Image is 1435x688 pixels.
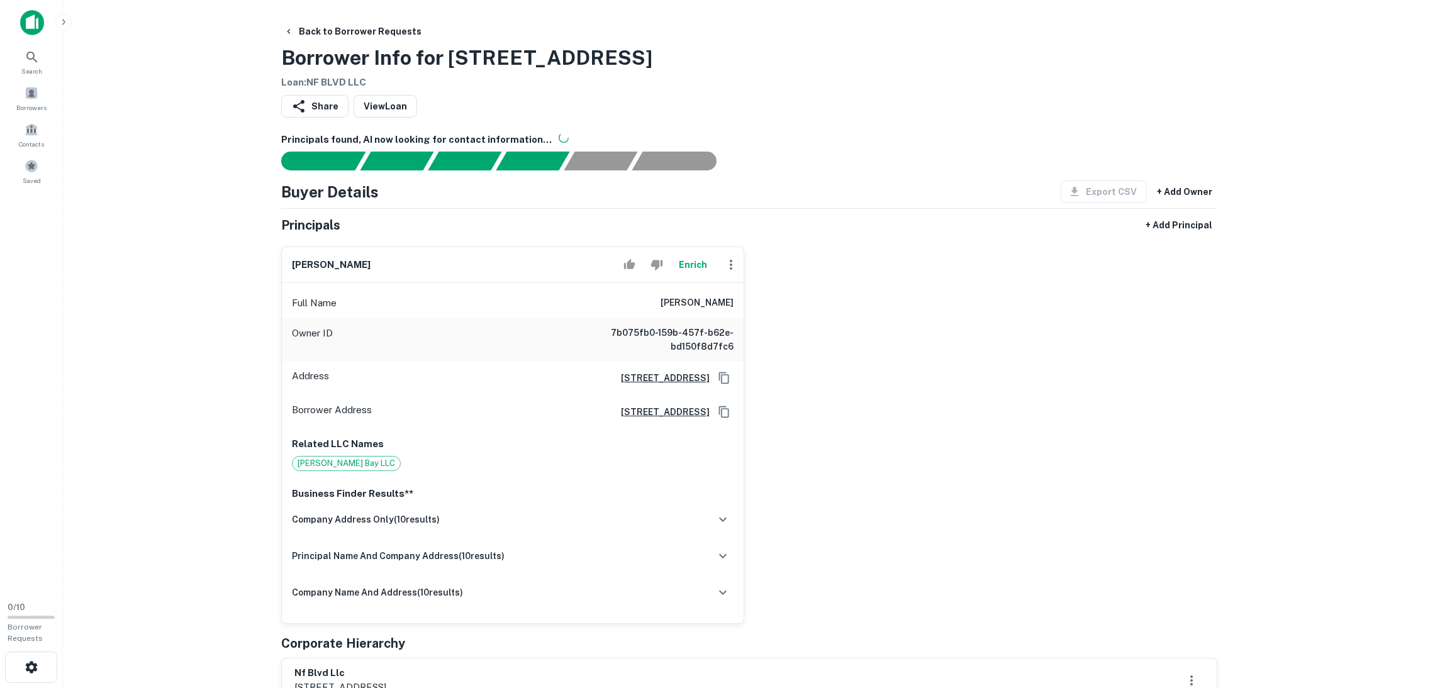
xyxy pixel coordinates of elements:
[715,402,734,421] button: Copy Address
[1152,180,1217,203] button: + Add Owner
[632,152,732,170] div: AI fulfillment process complete.
[266,152,360,170] div: Sending borrower request to AI...
[292,326,333,353] p: Owner ID
[292,296,337,311] p: Full Name
[428,152,501,170] div: Documents found, AI parsing details...
[279,20,427,43] button: Back to Borrower Requests
[281,43,652,73] h3: Borrower Info for [STREET_ADDRESS]
[293,457,400,470] span: [PERSON_NAME] Bay LLC
[1372,587,1435,648] iframe: Chat Widget
[16,103,47,113] span: Borrowers
[611,371,710,385] a: [STREET_ADDRESS]
[564,152,637,170] div: Principals found, still searching for contact information. This may take time...
[1141,214,1217,236] button: + Add Principal
[21,66,42,76] span: Search
[294,666,386,680] h6: nf blvd llc
[618,252,640,277] button: Accept
[583,326,734,353] h6: 7b075fb0-159b-457f-b62e-bd150f8d7fc6
[281,216,340,235] h5: Principals
[292,436,734,452] p: Related LLC Names
[4,45,59,79] a: Search
[661,296,734,311] h6: [PERSON_NAME]
[19,139,44,149] span: Contacts
[281,133,1217,147] h6: Principals found, AI now looking for contact information...
[292,369,329,387] p: Address
[292,513,440,526] h6: company address only ( 10 results)
[645,252,667,277] button: Reject
[4,154,59,188] a: Saved
[4,81,59,115] a: Borrowers
[281,75,652,90] h6: Loan : NF BLVD LLC
[281,95,349,118] button: Share
[354,95,417,118] a: ViewLoan
[611,405,710,419] a: [STREET_ADDRESS]
[281,634,405,653] h5: Corporate Hierarchy
[292,402,372,421] p: Borrower Address
[8,623,43,643] span: Borrower Requests
[281,180,379,203] h4: Buyer Details
[292,585,463,599] h6: company name and address ( 10 results)
[23,175,41,186] span: Saved
[8,602,25,612] span: 0 / 10
[673,252,713,277] button: Enrich
[292,549,505,563] h6: principal name and company address ( 10 results)
[715,369,734,387] button: Copy Address
[292,486,734,501] p: Business Finder Results**
[20,10,44,35] img: capitalize-icon.png
[4,118,59,152] a: Contacts
[496,152,569,170] div: Principals found, AI now looking for contact information...
[292,258,371,272] h6: [PERSON_NAME]
[360,152,433,170] div: Your request is received and processing...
